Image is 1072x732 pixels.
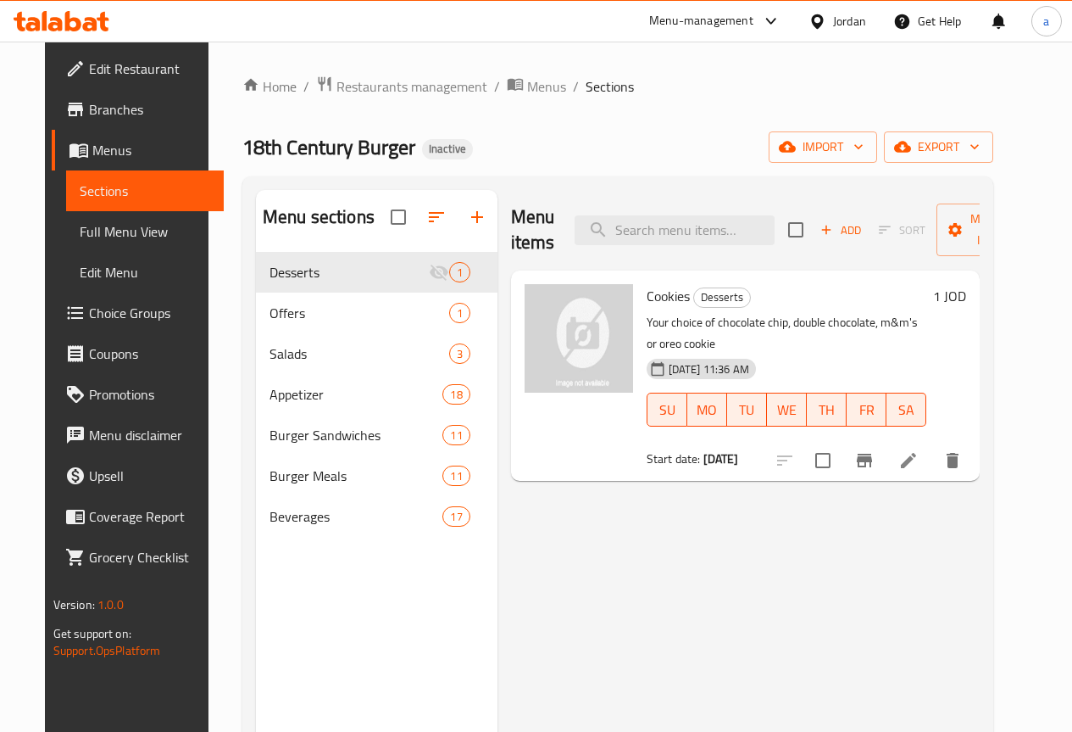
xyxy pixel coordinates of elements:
span: Choice Groups [89,303,210,323]
img: Cookies [525,284,633,393]
a: Menu disclaimer [52,415,224,455]
button: SA [886,393,926,427]
span: Salads [269,344,449,364]
span: Desserts [694,288,750,307]
div: items [442,384,469,405]
span: Manage items [950,209,1036,251]
h2: Menu items [511,204,555,255]
button: MO [687,393,727,427]
span: [DATE] 11:36 AM [662,361,756,377]
p: Your choice of chocolate chip, double chocolate, m&m's or oreo cookie [647,312,927,355]
nav: breadcrumb [242,75,993,98]
span: Promotions [89,384,210,405]
span: Menu disclaimer [89,425,210,445]
span: 11 [443,468,469,484]
span: MO [694,398,720,422]
a: Menus [507,75,566,98]
div: Desserts [693,288,751,308]
span: a [1043,12,1049,31]
span: Menus [527,76,566,97]
div: Salads3 [256,333,497,374]
span: 1 [450,305,469,321]
div: Burger Meals11 [256,455,497,496]
span: Upsell [89,466,210,486]
button: delete [932,440,973,481]
a: Coverage Report [52,496,224,537]
span: 17 [443,509,469,525]
span: Select section first [868,217,936,243]
span: Offers [269,303,449,323]
div: items [449,262,470,282]
svg: Inactive section [429,262,449,282]
button: Branch-specific-item [844,440,885,481]
span: Beverages [269,506,442,527]
a: Support.OpsPlatform [53,640,161,662]
span: Sections [586,76,634,97]
h2: Menu sections [263,204,375,230]
a: Edit menu item [898,450,919,471]
button: export [884,131,993,163]
button: import [769,131,877,163]
span: Add [818,221,864,240]
button: FR [847,393,886,427]
h6: 1 JOD [933,284,966,308]
span: 18 [443,387,469,403]
span: Coupons [89,344,210,364]
div: items [442,466,469,486]
span: SA [893,398,919,422]
span: 3 [450,346,469,362]
span: Sections [80,181,210,201]
span: Restaurants management [336,76,487,97]
span: Sort sections [416,197,457,237]
button: TH [807,393,847,427]
span: Full Menu View [80,221,210,242]
button: Manage items [936,204,1050,256]
a: Sections [66,170,224,211]
span: Select all sections [380,199,416,235]
span: FR [853,398,880,422]
span: Select to update [805,443,841,478]
input: search [575,215,775,245]
span: Burger Sandwiches [269,425,442,445]
span: export [897,137,980,158]
div: Desserts1 [256,252,497,293]
span: TU [734,398,760,422]
a: Coupons [52,333,224,374]
span: TH [814,398,840,422]
span: Menus [92,140,210,160]
a: Upsell [52,455,224,496]
span: Burger Meals [269,466,442,486]
li: / [494,76,500,97]
b: [DATE] [703,448,739,470]
a: Restaurants management [316,75,487,98]
span: Desserts [269,262,429,282]
button: WE [767,393,807,427]
span: Select section [778,212,814,248]
li: / [303,76,309,97]
button: SU [647,393,687,427]
div: items [442,425,469,445]
span: 11 [443,427,469,444]
span: Edit Restaurant [89,59,210,79]
span: Add item [814,217,868,243]
a: Branches [52,89,224,130]
span: Appetizer [269,384,442,405]
span: 18th Century Burger [242,128,415,166]
span: Cookies [647,283,690,309]
span: Branches [89,99,210,120]
a: Choice Groups [52,293,224,333]
button: Add section [457,197,497,237]
a: Promotions [52,374,224,415]
div: items [449,344,470,364]
div: Beverages17 [256,496,497,537]
div: items [449,303,470,323]
a: Grocery Checklist [52,537,224,578]
nav: Menu sections [256,245,497,544]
